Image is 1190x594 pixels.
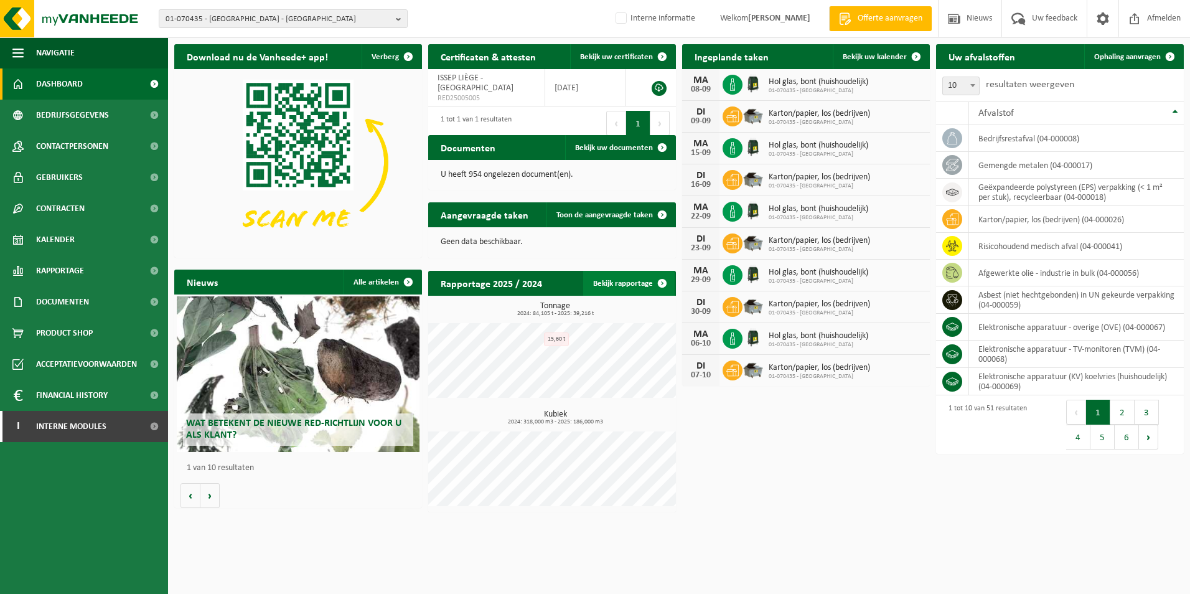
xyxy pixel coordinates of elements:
span: Karton/papier, los (bedrijven) [769,363,870,373]
div: 08-09 [688,85,713,94]
span: Kalender [36,224,75,255]
span: Product Shop [36,318,93,349]
span: Bekijk uw certificaten [580,53,653,61]
div: MA [688,329,713,339]
span: 01-070435 - [GEOGRAPHIC_DATA] [769,182,870,190]
img: WB-5000-GAL-GY-01 [743,295,764,316]
button: Volgende [200,483,220,508]
div: MA [688,202,713,212]
td: risicohoudend medisch afval (04-000041) [969,233,1184,260]
h2: Certificaten & attesten [428,44,548,68]
td: elektronische apparatuur - overige (OVE) (04-000067) [969,314,1184,341]
span: 10 [943,77,979,95]
td: gemengde metalen (04-000017) [969,152,1184,179]
button: 4 [1066,425,1090,450]
span: Afvalstof [978,108,1014,118]
td: elektronische apparatuur (KV) koelvries (huishoudelijk) (04-000069) [969,368,1184,395]
img: CR-HR-1C-1000-PES-01 [743,73,764,94]
a: Bekijk uw certificaten [570,44,675,69]
span: 01-070435 - [GEOGRAPHIC_DATA] [769,246,870,253]
h2: Ingeplande taken [682,44,781,68]
div: 22-09 [688,212,713,221]
span: Ophaling aanvragen [1094,53,1161,61]
span: Financial History [36,380,108,411]
p: U heeft 954 ongelezen document(en). [441,171,663,179]
img: CR-HR-1C-1000-PES-01 [743,136,764,158]
h2: Nieuws [174,270,230,294]
span: ISSEP LIÈGE - [GEOGRAPHIC_DATA] [438,73,513,93]
span: Rapportage [36,255,84,286]
h2: Aangevraagde taken [428,202,541,227]
span: Hol glas, bont (huishoudelijk) [769,268,868,278]
button: Next [1139,425,1158,450]
span: Bekijk uw documenten [575,144,653,152]
button: 2 [1110,400,1135,425]
h2: Download nu de Vanheede+ app! [174,44,340,68]
span: Karton/papier, los (bedrijven) [769,299,870,309]
a: Offerte aanvragen [829,6,932,31]
a: Bekijk uw kalender [833,44,929,69]
a: Ophaling aanvragen [1084,44,1183,69]
span: Hol glas, bont (huishoudelijk) [769,331,868,341]
span: 01-070435 - [GEOGRAPHIC_DATA] [769,214,868,222]
span: Gebruikers [36,162,83,193]
button: 5 [1090,425,1115,450]
div: 1 tot 1 van 1 resultaten [434,110,512,137]
span: Documenten [36,286,89,318]
img: CR-HR-1C-1000-PES-01 [743,327,764,348]
h2: Documenten [428,135,508,159]
img: WB-5000-GAL-GY-01 [743,105,764,126]
span: 01-070435 - [GEOGRAPHIC_DATA] [769,341,868,349]
strong: [PERSON_NAME] [748,14,810,23]
button: 6 [1115,425,1139,450]
img: CR-HR-1C-1000-PES-01 [743,263,764,285]
td: bedrijfsrestafval (04-000008) [969,125,1184,152]
button: 1 [626,111,650,136]
span: 01-070435 - [GEOGRAPHIC_DATA] - [GEOGRAPHIC_DATA] [166,10,391,29]
button: 1 [1086,400,1110,425]
img: Download de VHEPlus App [174,69,422,255]
div: 30-09 [688,308,713,316]
span: Navigatie [36,37,75,68]
td: karton/papier, los (bedrijven) (04-000026) [969,206,1184,233]
span: 01-070435 - [GEOGRAPHIC_DATA] [769,119,870,126]
label: resultaten weergeven [986,80,1074,90]
td: elektronische apparatuur - TV-monitoren (TVM) (04-000068) [969,341,1184,368]
span: RED25005005 [438,93,535,103]
div: DI [688,234,713,244]
span: 01-070435 - [GEOGRAPHIC_DATA] [769,373,870,380]
a: Alle artikelen [344,270,421,295]
a: Toon de aangevraagde taken [546,202,675,227]
div: 15,60 t [544,332,569,346]
div: 16-09 [688,181,713,189]
span: Hol glas, bont (huishoudelijk) [769,141,868,151]
span: Wat betekent de nieuwe RED-richtlijn voor u als klant? [186,418,401,440]
h3: Kubiek [434,410,676,425]
span: 10 [942,77,980,95]
span: I [12,411,24,442]
span: Karton/papier, los (bedrijven) [769,236,870,246]
span: Hol glas, bont (huishoudelijk) [769,204,868,214]
button: Next [650,111,670,136]
div: 06-10 [688,339,713,348]
div: DI [688,298,713,308]
div: DI [688,361,713,371]
button: Vorige [180,483,200,508]
span: Offerte aanvragen [855,12,925,25]
span: 01-070435 - [GEOGRAPHIC_DATA] [769,278,868,285]
span: 2024: 318,000 m3 - 2025: 186,000 m3 [434,419,676,425]
div: 07-10 [688,371,713,380]
span: Karton/papier, los (bedrijven) [769,109,870,119]
img: WB-5000-GAL-GY-01 [743,168,764,189]
label: Interne informatie [613,9,695,28]
span: 2024: 84,105 t - 2025: 39,216 t [434,311,676,317]
button: Previous [606,111,626,136]
span: Bedrijfsgegevens [36,100,109,131]
button: 3 [1135,400,1159,425]
td: [DATE] [545,69,626,106]
span: Interne modules [36,411,106,442]
span: Bekijk uw kalender [843,53,907,61]
span: Toon de aangevraagde taken [556,211,653,219]
div: 15-09 [688,149,713,158]
img: WB-5000-GAL-GY-01 [743,359,764,380]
